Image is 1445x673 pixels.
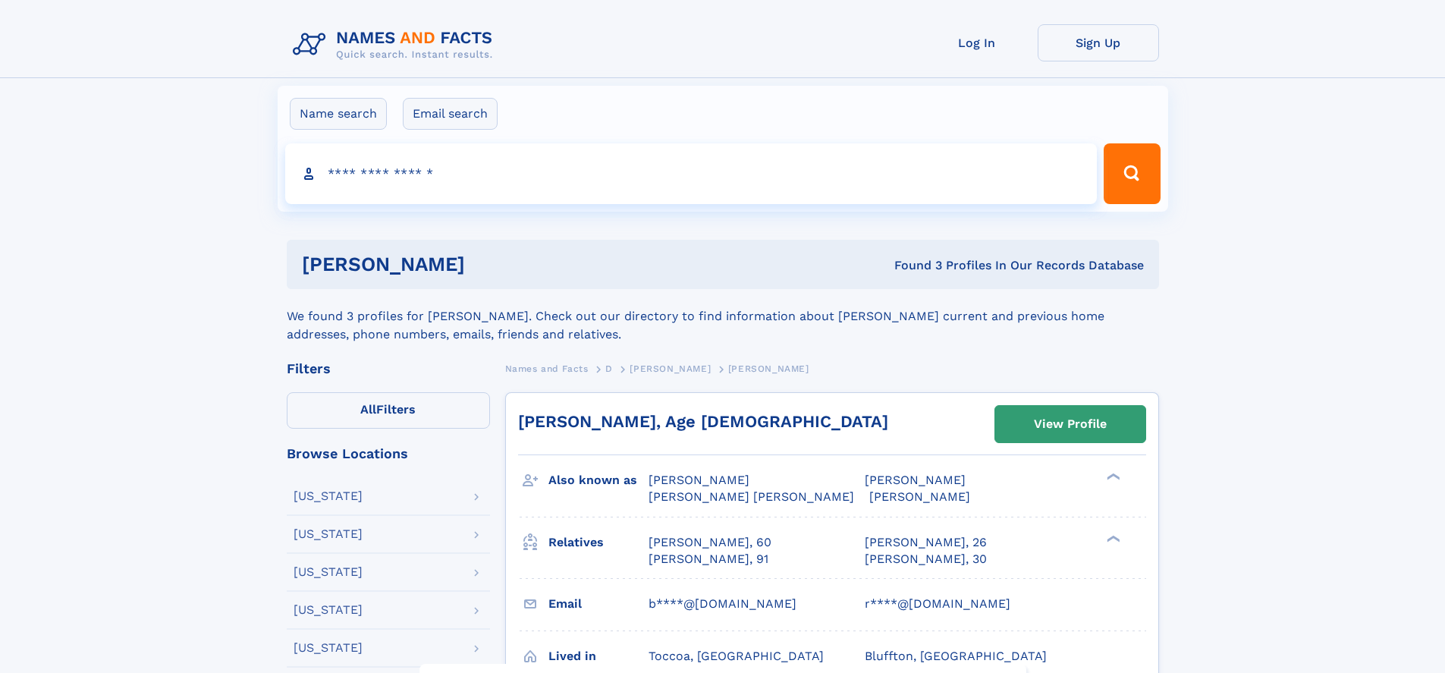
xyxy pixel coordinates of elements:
div: View Profile [1034,407,1107,442]
span: Toccoa, [GEOGRAPHIC_DATA] [649,649,824,663]
div: Found 3 Profiles In Our Records Database [680,257,1144,274]
div: Browse Locations [287,447,490,461]
a: [PERSON_NAME], Age [DEMOGRAPHIC_DATA] [518,412,888,431]
a: Sign Up [1038,24,1159,61]
a: [PERSON_NAME] [630,359,711,378]
a: [PERSON_NAME], 30 [865,551,987,568]
button: Search Button [1104,143,1160,204]
h1: [PERSON_NAME] [302,255,680,274]
h3: Lived in [548,643,649,669]
span: [PERSON_NAME] [865,473,966,487]
div: Filters [287,362,490,376]
div: [US_STATE] [294,642,363,654]
label: Filters [287,392,490,429]
h3: Also known as [548,467,649,493]
input: search input [285,143,1098,204]
span: All [360,402,376,417]
span: [PERSON_NAME] [869,489,970,504]
div: [US_STATE] [294,604,363,616]
span: [PERSON_NAME] [728,363,809,374]
a: D [605,359,613,378]
span: [PERSON_NAME] [630,363,711,374]
a: [PERSON_NAME], 60 [649,534,771,551]
div: [US_STATE] [294,490,363,502]
a: Log In [916,24,1038,61]
div: We found 3 profiles for [PERSON_NAME]. Check out our directory to find information about [PERSON_... [287,289,1159,344]
span: D [605,363,613,374]
h3: Email [548,591,649,617]
label: Name search [290,98,387,130]
h3: Relatives [548,530,649,555]
span: Bluffton, [GEOGRAPHIC_DATA] [865,649,1047,663]
label: Email search [403,98,498,130]
div: ❯ [1103,472,1121,482]
a: [PERSON_NAME], 26 [865,534,987,551]
div: ❯ [1103,533,1121,543]
img: Logo Names and Facts [287,24,505,65]
a: View Profile [995,406,1145,442]
div: [US_STATE] [294,566,363,578]
div: [US_STATE] [294,528,363,540]
span: [PERSON_NAME] [PERSON_NAME] [649,489,854,504]
a: [PERSON_NAME], 91 [649,551,768,568]
a: Names and Facts [505,359,589,378]
span: [PERSON_NAME] [649,473,749,487]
